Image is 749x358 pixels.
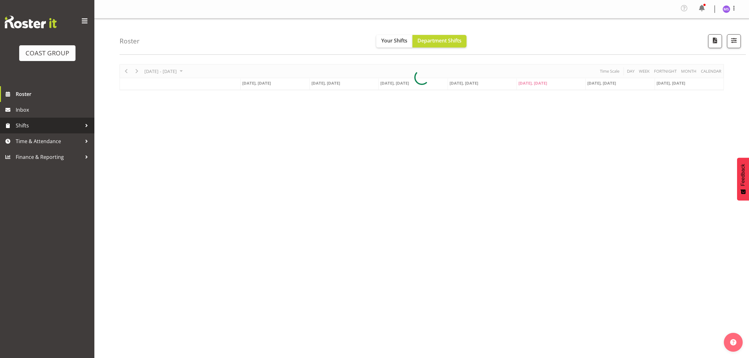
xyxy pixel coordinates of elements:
[740,164,746,186] span: Feedback
[16,152,82,162] span: Finance & Reporting
[376,35,412,48] button: Your Shifts
[16,121,82,130] span: Shifts
[417,37,461,44] span: Department Shifts
[737,158,749,200] button: Feedback - Show survey
[381,37,407,44] span: Your Shifts
[16,105,91,115] span: Inbox
[25,48,69,58] div: COAST GROUP
[120,37,140,45] h4: Roster
[16,89,91,99] span: Roster
[16,137,82,146] span: Time & Attendance
[412,35,467,48] button: Department Shifts
[708,34,722,48] button: Download a PDF of the roster according to the set date range.
[5,16,57,28] img: Rosterit website logo
[723,5,730,13] img: maria-scarabino1133.jpg
[727,34,741,48] button: Filter Shifts
[730,339,736,345] img: help-xxl-2.png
